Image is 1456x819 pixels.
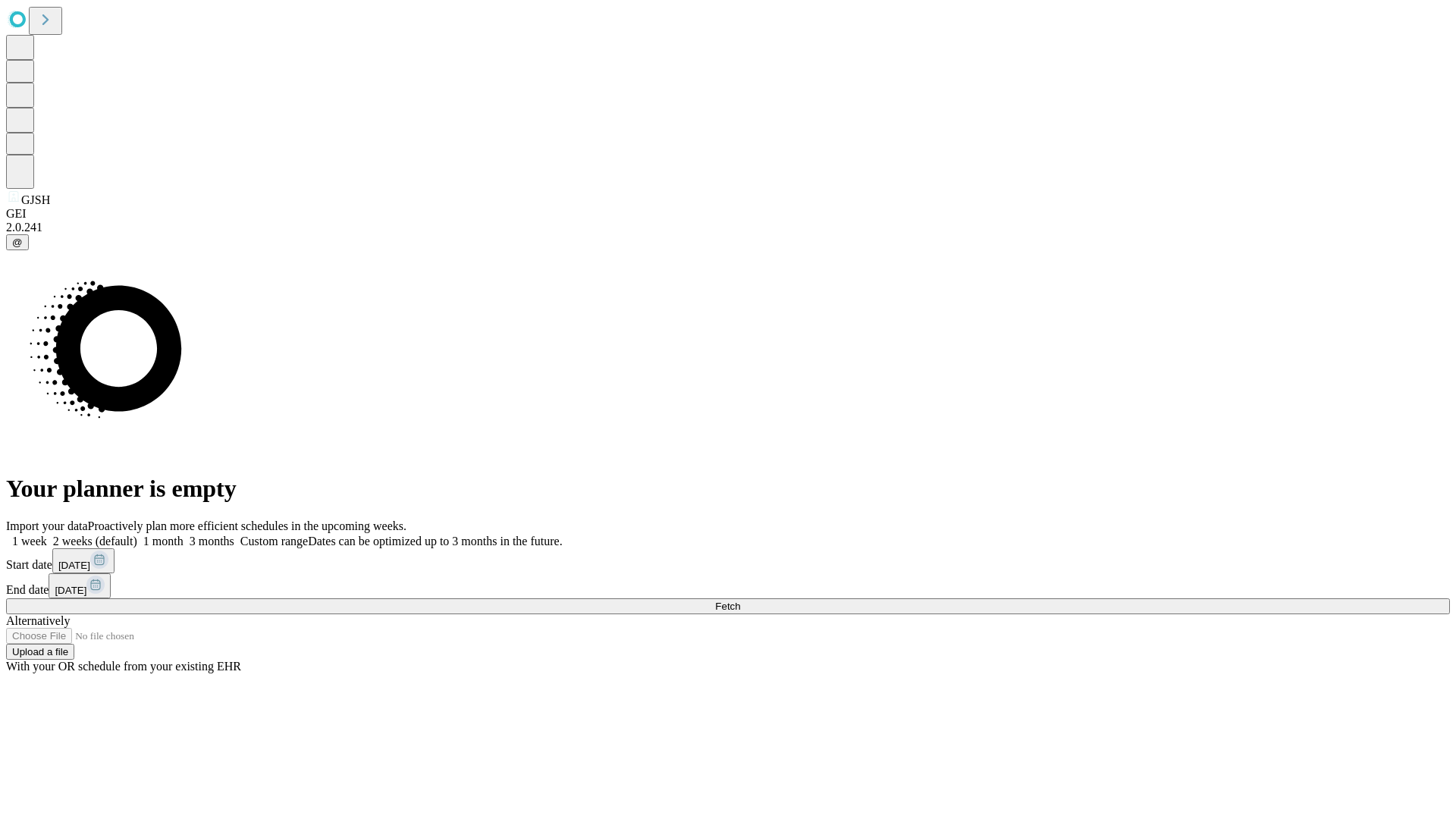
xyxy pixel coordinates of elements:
span: Custom range [240,535,308,548]
span: Dates can be optimized up to 3 months in the future. [308,535,562,548]
span: Fetch [715,601,740,612]
span: [DATE] [58,560,90,571]
button: @ [6,234,29,250]
span: With your OR schedule from your existing EHR [6,660,241,673]
span: GJSH [21,193,50,206]
div: 2.0.241 [6,221,1450,234]
span: 1 week [12,535,47,548]
button: [DATE] [52,548,115,573]
span: 2 weeks (default) [53,535,137,548]
button: Upload a file [6,644,74,660]
span: [DATE] [55,585,86,596]
span: 1 month [143,535,184,548]
span: Alternatively [6,614,70,627]
div: Start date [6,548,1450,573]
h1: Your planner is empty [6,475,1450,503]
span: @ [12,237,23,248]
div: End date [6,573,1450,598]
span: Proactively plan more efficient schedules in the upcoming weeks. [88,519,406,532]
button: Fetch [6,598,1450,614]
span: 3 months [190,535,234,548]
span: Import your data [6,519,88,532]
div: GEI [6,207,1450,221]
button: [DATE] [49,573,111,598]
